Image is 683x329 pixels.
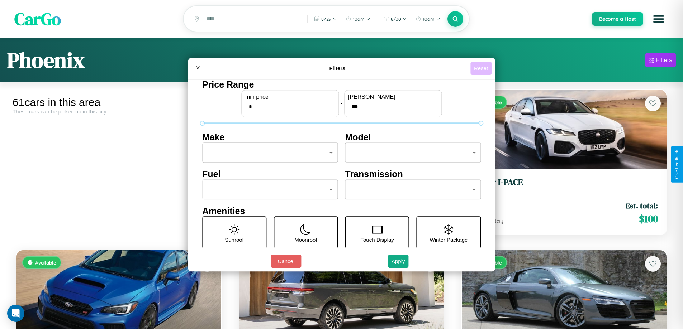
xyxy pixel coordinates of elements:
[202,206,481,216] h4: Amenities
[321,16,331,22] span: 8 / 29
[674,150,679,179] div: Give Feedback
[14,7,61,31] span: CarGo
[7,45,85,75] h1: Phoenix
[592,12,643,26] button: Become a Host
[471,177,658,188] h3: Jaguar I-PACE
[353,16,365,22] span: 10am
[245,94,335,100] label: min price
[345,132,481,142] h4: Model
[649,9,669,29] button: Open menu
[471,177,658,195] a: Jaguar I-PACE2020
[639,212,658,226] span: $ 100
[423,16,435,22] span: 10am
[360,235,394,245] p: Touch Display
[645,53,676,67] button: Filters
[7,305,24,322] div: Open Intercom Messenger
[656,57,672,64] div: Filters
[388,255,409,268] button: Apply
[204,65,470,71] h4: Filters
[271,255,301,268] button: Cancel
[412,13,444,25] button: 10am
[202,169,338,179] h4: Fuel
[470,62,492,75] button: Reset
[294,235,317,245] p: Moonroof
[13,96,225,108] div: 61 cars in this area
[225,235,244,245] p: Sunroof
[341,98,342,108] p: -
[345,169,481,179] h4: Transmission
[348,94,438,100] label: [PERSON_NAME]
[35,260,56,266] span: Available
[202,79,481,90] h4: Price Range
[430,235,468,245] p: Winter Package
[380,13,411,25] button: 8/30
[310,13,341,25] button: 8/29
[391,16,401,22] span: 8 / 30
[202,132,338,142] h4: Make
[488,217,503,224] span: / day
[13,108,225,115] div: These cars can be picked up in this city.
[626,200,658,211] span: Est. total:
[342,13,374,25] button: 10am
